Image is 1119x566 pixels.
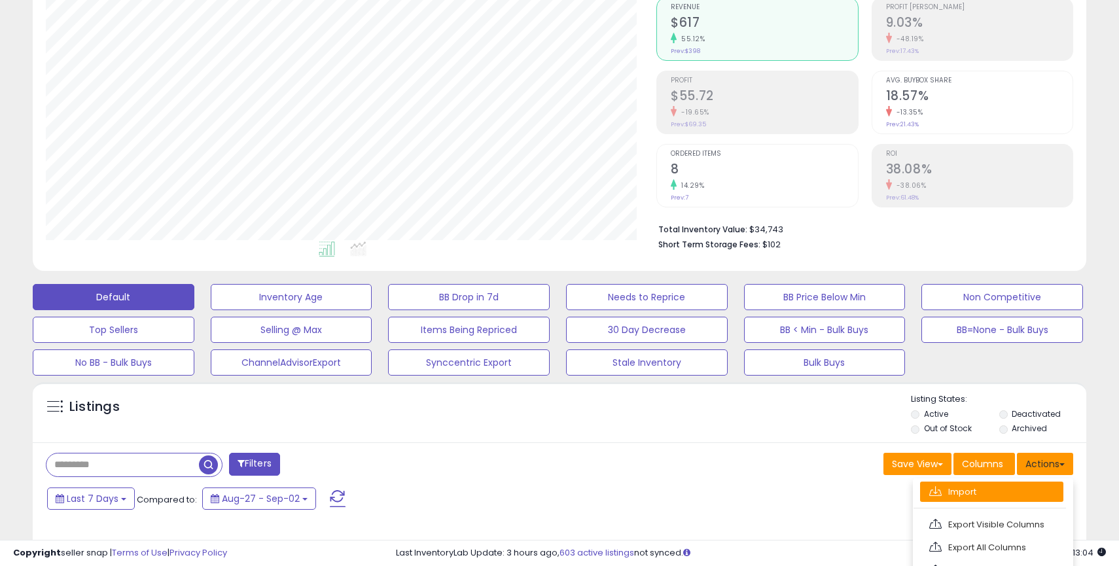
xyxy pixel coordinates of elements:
[886,4,1073,11] span: Profit [PERSON_NAME]
[658,224,747,235] b: Total Inventory Value:
[886,194,919,202] small: Prev: 61.48%
[886,120,919,128] small: Prev: 21.43%
[677,34,705,44] small: 55.12%
[1012,423,1047,434] label: Archived
[671,88,857,106] h2: $55.72
[69,398,120,416] h5: Listings
[921,317,1083,343] button: BB=None - Bulk Buys
[211,284,372,310] button: Inventory Age
[744,349,906,376] button: Bulk Buys
[559,546,634,559] a: 603 active listings
[892,34,924,44] small: -48.19%
[566,349,728,376] button: Stale Inventory
[112,546,168,559] a: Terms of Use
[222,492,300,505] span: Aug-27 - Sep-02
[47,487,135,510] button: Last 7 Days
[388,284,550,310] button: BB Drop in 7d
[396,547,1107,559] div: Last InventoryLab Update: 3 hours ago, not synced.
[169,546,227,559] a: Privacy Policy
[886,15,1073,33] h2: 9.03%
[886,88,1073,106] h2: 18.57%
[671,194,688,202] small: Prev: 7
[137,493,197,506] span: Compared to:
[388,317,550,343] button: Items Being Repriced
[671,120,706,128] small: Prev: $69.35
[892,181,927,190] small: -38.06%
[671,162,857,179] h2: 8
[67,492,118,505] span: Last 7 Days
[33,349,194,376] button: No BB - Bulk Buys
[886,77,1073,84] span: Avg. Buybox Share
[924,408,948,419] label: Active
[677,181,704,190] small: 14.29%
[920,482,1063,502] a: Import
[211,349,372,376] button: ChannelAdvisorExport
[388,349,550,376] button: Synccentric Export
[744,284,906,310] button: BB Price Below Min
[886,162,1073,179] h2: 38.08%
[566,284,728,310] button: Needs to Reprice
[671,77,857,84] span: Profit
[883,453,951,475] button: Save View
[671,15,857,33] h2: $617
[211,317,372,343] button: Selling @ Max
[658,221,1063,236] li: $34,743
[744,317,906,343] button: BB < Min - Bulk Buys
[658,239,760,250] b: Short Term Storage Fees:
[671,150,857,158] span: Ordered Items
[762,238,781,251] span: $102
[1052,546,1106,559] span: 2025-09-10 13:04 GMT
[13,546,61,559] strong: Copyright
[13,547,227,559] div: seller snap | |
[229,453,280,476] button: Filters
[920,514,1063,535] a: Export Visible Columns
[953,453,1015,475] button: Columns
[33,284,194,310] button: Default
[202,487,316,510] button: Aug-27 - Sep-02
[677,107,709,117] small: -19.65%
[920,537,1063,557] a: Export All Columns
[911,393,1086,406] p: Listing States:
[962,457,1003,470] span: Columns
[924,423,972,434] label: Out of Stock
[1017,453,1073,475] button: Actions
[1012,408,1061,419] label: Deactivated
[671,47,700,55] small: Prev: $398
[671,4,857,11] span: Revenue
[886,47,919,55] small: Prev: 17.43%
[921,284,1083,310] button: Non Competitive
[33,317,194,343] button: Top Sellers
[566,317,728,343] button: 30 Day Decrease
[892,107,923,117] small: -13.35%
[886,150,1073,158] span: ROI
